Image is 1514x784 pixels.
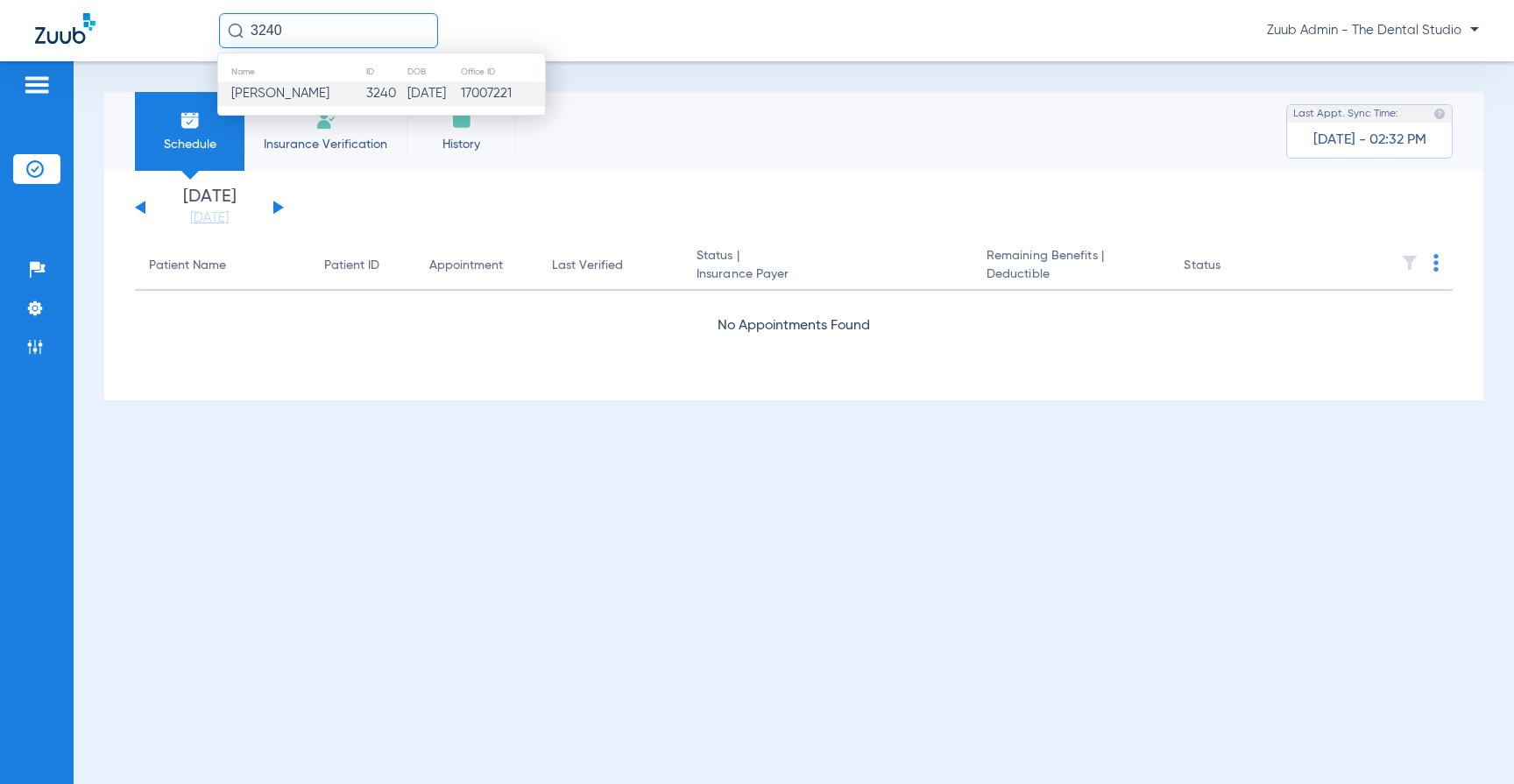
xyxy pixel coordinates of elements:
img: filter.svg [1401,254,1418,272]
span: [PERSON_NAME] [231,87,329,100]
div: Patient Name [149,257,296,275]
th: Remaining Benefits | [973,242,1171,291]
img: last sync help info [1433,108,1446,120]
img: Zuub Logo [35,13,96,44]
div: Patient ID [324,257,401,275]
div: No Appointments Found [135,315,1453,337]
th: Status | [683,242,973,291]
span: Schedule [148,136,231,153]
span: Insurance Payer [697,265,959,284]
span: Zuub Admin - The Dental Studio [1267,22,1479,39]
iframe: Chat Widget [1426,700,1514,784]
span: Insurance Verification [258,136,393,153]
img: History [451,109,472,131]
td: 17007221 [460,81,545,106]
li: [DATE] [157,188,262,227]
img: Search Icon [228,23,244,39]
span: Deductible [987,265,1157,284]
th: Status [1170,242,1288,291]
td: 3240 [365,81,407,106]
div: Patient Name [149,257,226,275]
span: Last Appt. Sync Time: [1293,105,1398,123]
span: History [420,136,503,153]
div: Last Verified [552,257,623,275]
img: group-dot-blue.svg [1433,254,1439,272]
div: Last Verified [552,257,669,275]
img: Manual Insurance Verification [315,109,336,131]
div: Appointment [429,257,503,275]
th: ID [365,62,407,81]
div: Patient ID [324,257,379,275]
img: hamburger-icon [23,74,51,95]
input: Search for patients [219,13,438,48]
div: Appointment [429,257,524,275]
th: Office ID [460,62,545,81]
td: [DATE] [407,81,459,106]
span: [DATE] - 02:32 PM [1313,131,1426,149]
th: DOB [407,62,459,81]
a: [DATE] [157,209,262,227]
th: Name [218,62,365,81]
img: Schedule [180,109,201,131]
